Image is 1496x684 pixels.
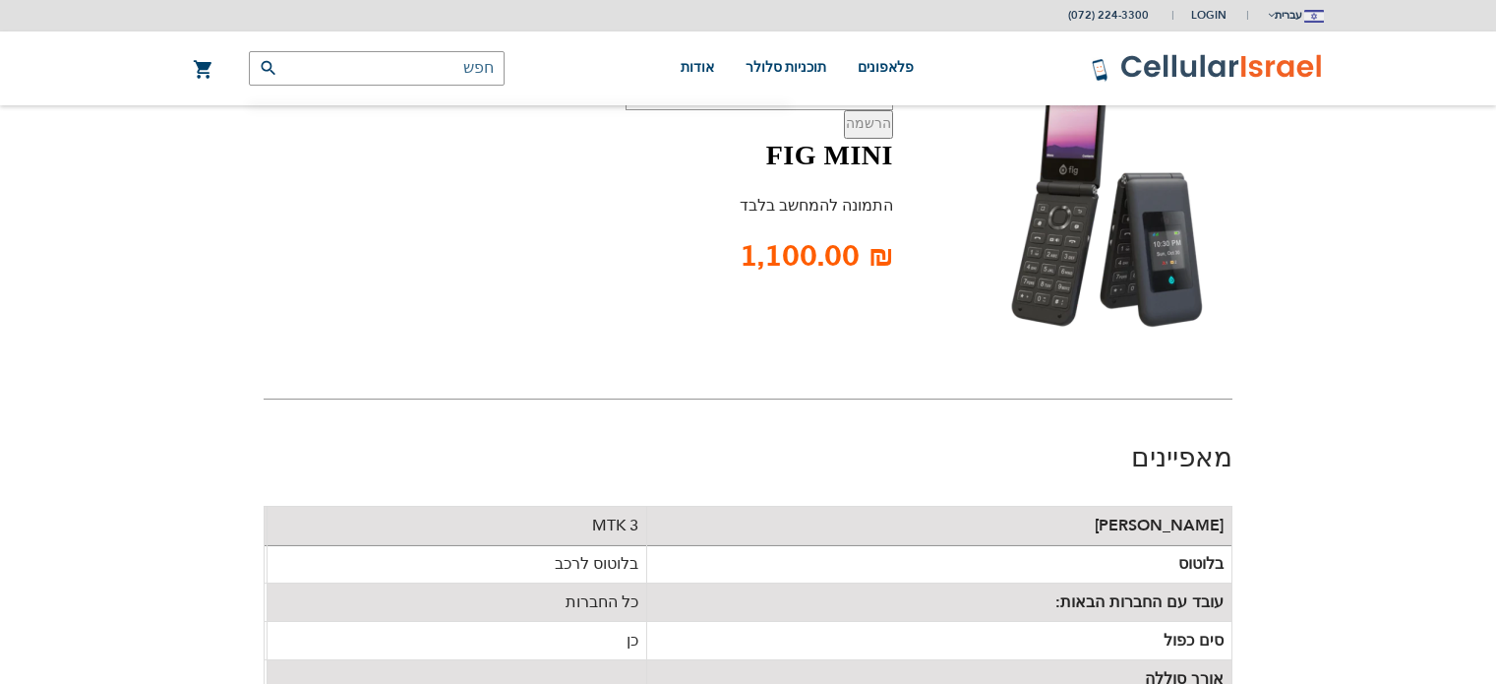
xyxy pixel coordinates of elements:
h1: FIG MINI [626,139,893,172]
td: כן [268,622,647,660]
span: אודות [681,60,714,75]
a: תוכניות סלולר [746,31,827,105]
span: ‏1,100.00 ₪ [740,241,893,275]
a: (072) 224-3300 [1068,8,1149,23]
td: סים כפול [647,622,1232,660]
td: עובד עם החברות הבאות: [647,584,1232,622]
span: Login [1191,8,1227,23]
span: הרשמה [846,114,891,133]
img: FIG MINI [964,48,1217,334]
img: Jerusalem [1304,10,1324,23]
span: פלאפונים [858,60,914,75]
span: תוכניות סלולר [746,60,827,75]
button: עברית [1266,1,1324,30]
img: לוגו סלולר ישראל [1091,53,1324,83]
button: הרשמה [844,110,893,139]
div: התמונה להמחשב בלבד [626,195,893,217]
a: אודות [681,31,714,105]
td: [PERSON_NAME] [647,507,1232,545]
a: מאפיינים [1131,439,1232,476]
td: כל החברות [268,584,647,622]
td: בלוטוס [647,545,1232,584]
td: בלוטוס לרכב [268,545,647,584]
td: 3 MTK [268,507,647,545]
a: פלאפונים [858,31,914,105]
input: חפש [249,51,505,86]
